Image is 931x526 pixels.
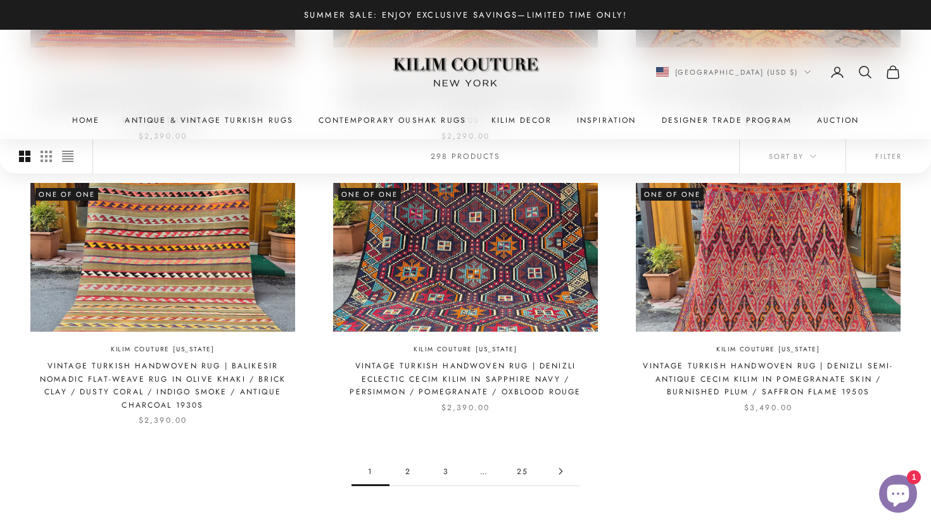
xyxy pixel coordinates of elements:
a: Vintage Turkish Handwoven Rug | Denizli Semi-Antique Cecim Kilim in Pomegranate Skin / Burnished ... [636,360,901,398]
nav: Pagination navigation [351,457,579,486]
a: Kilim Couture [US_STATE] [414,344,517,355]
a: Go to page 25 [503,457,541,485]
img: United States [656,67,669,77]
span: … [465,457,503,485]
nav: Secondary navigation [656,65,901,80]
span: Sort by [769,151,816,162]
a: Designer Trade Program [662,114,792,127]
inbox-online-store-chat: Shopify online store chat [875,475,921,516]
a: Go to page 2 [389,457,427,485]
a: Kilim Couture [US_STATE] [111,344,215,355]
summary: Kilim Decor [491,114,552,127]
a: Vintage Turkish Handwoven Rug | Denizli Eclectic Cecim Kilim in Sapphire Navy / Persimmon / Pomeg... [333,360,598,398]
p: 298 products [431,150,501,163]
sale-price: $2,390.00 [441,401,490,414]
a: Vintage Turkish Handwoven Rug | Balikesir Nomadic Flat-Weave Rug in Olive Khaki / Brick Clay / Du... [30,360,295,411]
button: Switch to smaller product images [41,139,52,173]
button: Change country or currency [656,66,811,78]
a: Inspiration [577,114,636,127]
button: Switch to compact product images [62,139,73,173]
a: Auction [817,114,859,127]
span: One of One [641,188,704,201]
button: Switch to larger product images [19,139,30,173]
a: Antique & Vintage Turkish Rugs [125,114,293,127]
span: 1 [351,457,389,485]
sale-price: $2,390.00 [139,414,187,427]
p: Summer Sale: Enjoy Exclusive Savings—Limited Time Only! [304,8,627,22]
a: Go to page 2 [541,457,579,485]
a: Home [72,114,100,127]
nav: Primary navigation [30,114,901,127]
a: Go to page 3 [427,457,465,485]
img: Logo of Kilim Couture New York [386,42,545,103]
button: Sort by [740,139,845,173]
span: [GEOGRAPHIC_DATA] (USD $) [675,66,799,78]
span: One of One [338,188,401,201]
button: Filter [846,139,931,173]
a: Contemporary Oushak Rugs [319,114,466,127]
a: Kilim Couture [US_STATE] [716,344,820,355]
sale-price: $3,490.00 [744,401,792,414]
span: One of One [35,188,98,201]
